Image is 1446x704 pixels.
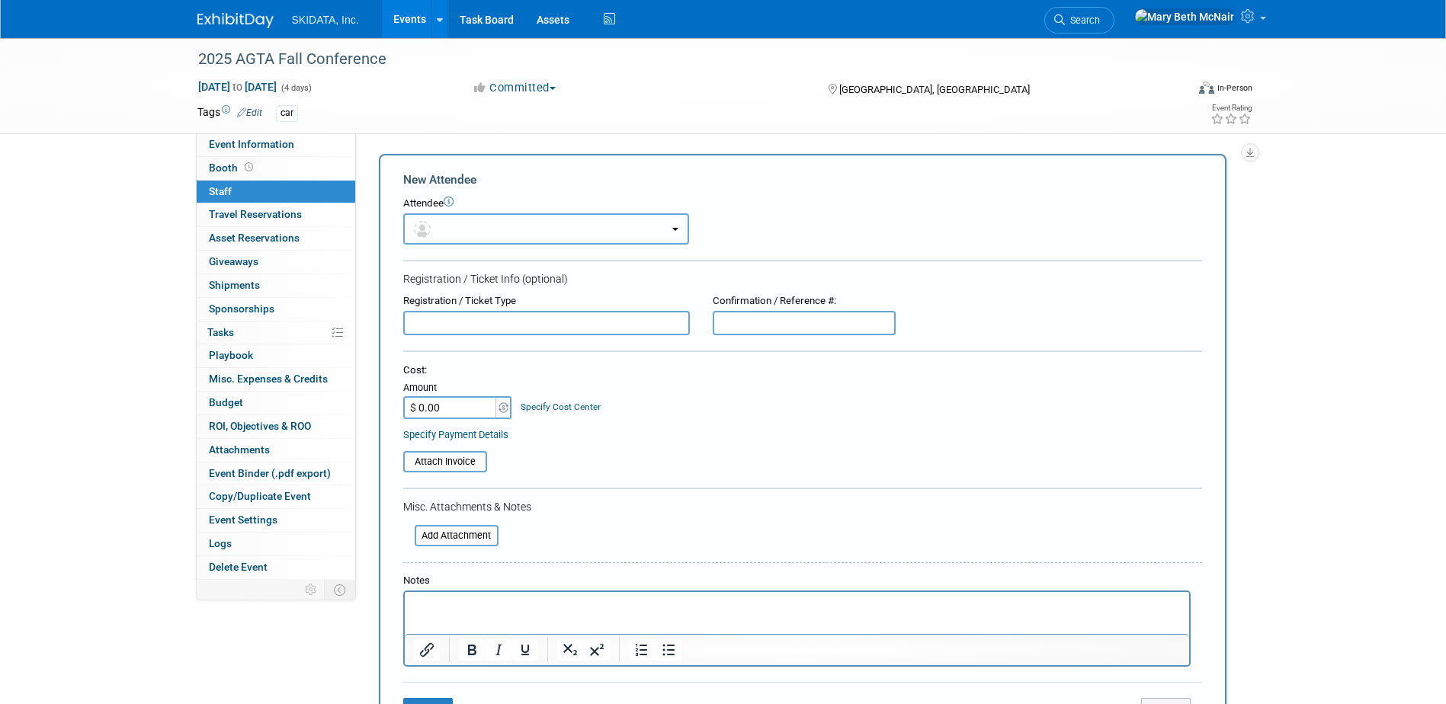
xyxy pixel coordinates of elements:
[1134,8,1235,25] img: Mary Beth McNair
[405,592,1189,634] iframe: Rich Text Area
[209,185,232,197] span: Staff
[197,533,355,555] a: Logs
[209,138,294,150] span: Event Information
[209,208,302,220] span: Travel Reservations
[197,227,355,250] a: Asset Reservations
[209,162,256,174] span: Booth
[280,83,312,93] span: (4 days)
[403,171,1202,188] div: New Attendee
[197,181,355,203] a: Staff
[197,251,355,274] a: Giveaways
[209,420,311,432] span: ROI, Objectives & ROO
[512,639,538,661] button: Underline
[197,203,355,226] a: Travel Reservations
[467,80,562,96] button: Committed
[584,639,610,661] button: Superscript
[197,344,355,367] a: Playbook
[1096,79,1253,102] div: Event Format
[209,443,270,456] span: Attachments
[209,490,311,502] span: Copy/Duplicate Event
[193,46,1163,73] div: 2025 AGTA Fall Conference
[276,105,298,121] div: car
[209,279,260,291] span: Shipments
[209,373,328,385] span: Misc. Expenses & Credits
[242,162,256,173] span: Booth not reserved yet
[209,255,258,267] span: Giveaways
[414,639,440,661] button: Insert/edit link
[1065,14,1100,26] span: Search
[1210,104,1252,112] div: Event Rating
[521,402,601,412] a: Specify Cost Center
[197,80,277,94] span: [DATE] [DATE]
[237,107,262,118] a: Edit
[197,133,355,156] a: Event Information
[197,104,262,122] td: Tags
[197,157,355,180] a: Booth
[629,639,655,661] button: Numbered list
[207,326,234,338] span: Tasks
[197,509,355,532] a: Event Settings
[1217,82,1252,94] div: In-Person
[197,13,274,28] img: ExhibitDay
[324,580,355,600] td: Toggle Event Tabs
[403,294,690,309] div: Registration / Ticket Type
[403,197,1202,211] div: Attendee
[403,271,1202,286] div: Registration / Ticket Info (optional)
[209,302,274,315] span: Sponsorships
[209,514,277,526] span: Event Settings
[1044,7,1114,34] a: Search
[839,84,1030,95] span: [GEOGRAPHIC_DATA], [GEOGRAPHIC_DATA]
[209,349,253,361] span: Playbook
[403,381,514,396] div: Amount
[403,363,1202,378] div: Cost:
[486,639,511,661] button: Italic
[197,368,355,391] a: Misc. Expenses & Credits
[197,439,355,462] a: Attachments
[557,639,583,661] button: Subscript
[197,415,355,438] a: ROI, Objectives & ROO
[197,298,355,321] a: Sponsorships
[209,561,268,573] span: Delete Event
[459,639,485,661] button: Bold
[403,429,508,440] a: Specify Payment Details
[197,556,355,579] a: Delete Event
[209,396,243,408] span: Budget
[197,274,355,297] a: Shipments
[209,537,232,549] span: Logs
[292,14,359,26] span: SKIDATA, Inc.
[403,499,1202,514] div: Misc. Attachments & Notes
[197,485,355,508] a: Copy/Duplicate Event
[656,639,681,661] button: Bullet list
[230,81,245,93] span: to
[713,294,896,309] div: Confirmation / Reference #:
[197,392,355,414] a: Budget
[209,232,300,244] span: Asset Reservations
[298,580,325,600] td: Personalize Event Tab Strip
[1199,82,1214,94] img: Format-Inperson.png
[403,574,1191,588] div: Notes
[197,462,355,485] a: Event Binder (.pdf export)
[209,467,331,479] span: Event Binder (.pdf export)
[197,322,355,344] a: Tasks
